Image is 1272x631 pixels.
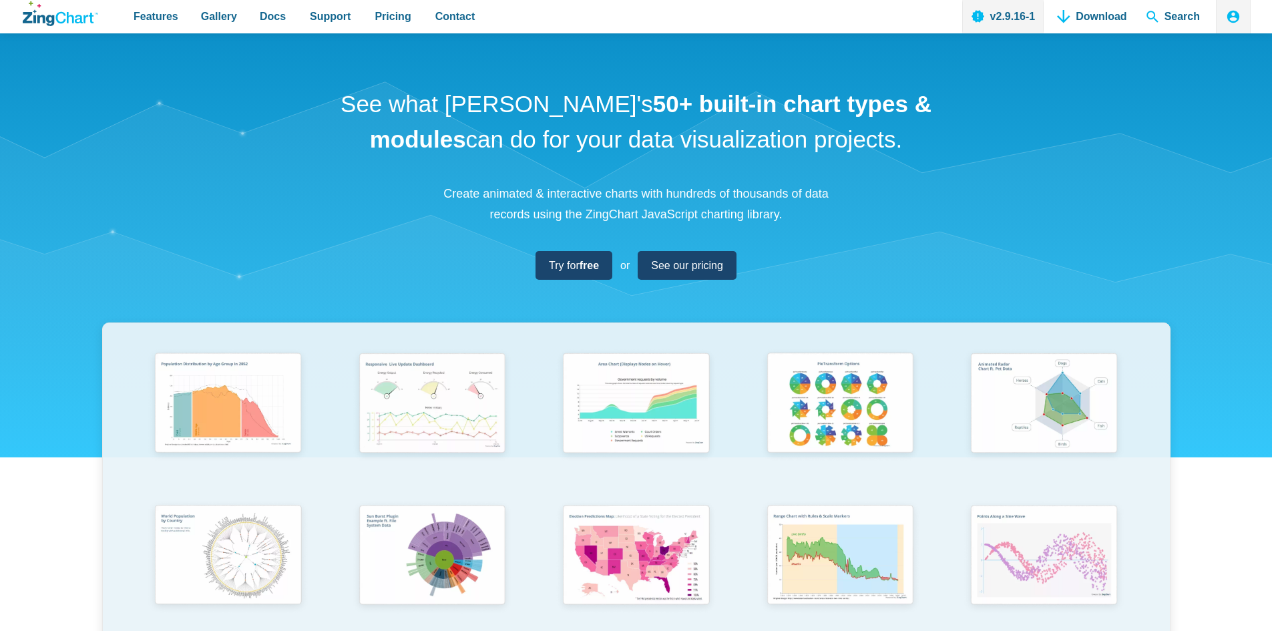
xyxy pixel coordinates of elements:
[146,499,309,616] img: World Population by Country
[336,87,937,157] h1: See what [PERSON_NAME]'s can do for your data visualization projects.
[942,347,1146,498] a: Animated Radar Chart ft. Pet Data
[146,347,309,463] img: Population Distribution by Age Group in 2052
[435,7,475,25] span: Contact
[962,499,1125,615] img: Points Along a Sine Wave
[201,7,237,25] span: Gallery
[310,7,351,25] span: Support
[134,7,178,25] span: Features
[738,347,942,498] a: Pie Transform Options
[375,7,411,25] span: Pricing
[260,7,286,25] span: Docs
[620,256,630,274] span: or
[962,347,1125,463] img: Animated Radar Chart ft. Pet Data
[638,251,736,280] a: See our pricing
[436,184,837,224] p: Create animated & interactive charts with hundreds of thousands of data records using the ZingCha...
[651,256,723,274] span: See our pricing
[554,499,717,615] img: Election Predictions Map
[759,499,921,616] img: Range Chart with Rultes & Scale Markers
[351,499,513,615] img: Sun Burst Plugin Example ft. File System Data
[536,251,612,280] a: Try forfree
[23,1,98,26] a: ZingChart Logo. Click to return to the homepage
[126,347,331,498] a: Population Distribution by Age Group in 2052
[330,347,534,498] a: Responsive Live Update Dashboard
[554,347,717,463] img: Area Chart (Displays Nodes on Hover)
[351,347,513,463] img: Responsive Live Update Dashboard
[534,347,738,498] a: Area Chart (Displays Nodes on Hover)
[370,91,931,152] strong: 50+ built-in chart types & modules
[759,347,921,463] img: Pie Transform Options
[580,260,599,271] strong: free
[549,256,599,274] span: Try for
